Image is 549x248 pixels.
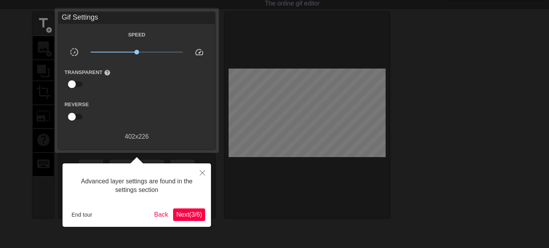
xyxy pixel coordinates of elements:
button: End tour [68,209,95,221]
button: Close [194,163,211,181]
button: Next [173,208,205,221]
button: Back [151,208,172,221]
div: Advanced layer settings are found in the settings section [68,169,205,203]
span: Next ( 3 / 6 ) [176,211,202,218]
